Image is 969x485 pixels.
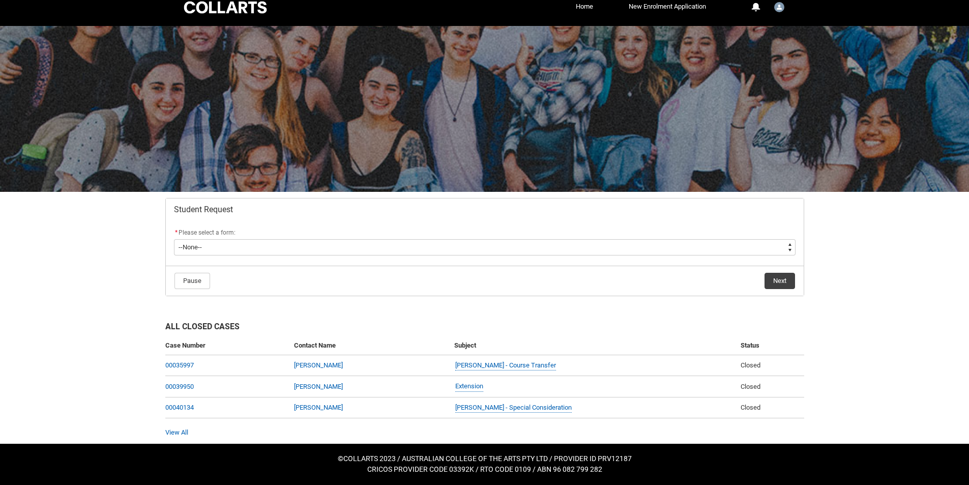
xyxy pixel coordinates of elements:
[737,336,804,355] th: Status
[174,273,210,289] button: Pause
[455,381,483,392] a: Extension
[174,205,233,215] span: Student Request
[165,336,290,355] th: Case Number
[165,404,194,411] a: 00040134
[165,361,194,369] a: 00035997
[294,361,343,369] a: [PERSON_NAME]
[290,336,450,355] th: Contact Name
[774,2,784,12] img: Student.ltran.20252814
[741,383,760,390] span: Closed
[175,229,178,236] abbr: required
[455,403,572,413] a: [PERSON_NAME] - Special Consideration
[450,336,737,355] th: Subject
[455,360,556,371] a: [PERSON_NAME] - Course Transfer
[165,429,188,436] a: View All Cases
[294,404,343,411] a: [PERSON_NAME]
[165,198,804,296] article: Redu_Student_Request flow
[765,273,795,289] button: Next
[741,361,760,369] span: Closed
[165,383,194,390] a: 00039950
[165,321,804,336] h2: All Closed Cases
[294,383,343,390] a: [PERSON_NAME]
[741,404,760,411] span: Closed
[179,229,236,236] span: Please select a form:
